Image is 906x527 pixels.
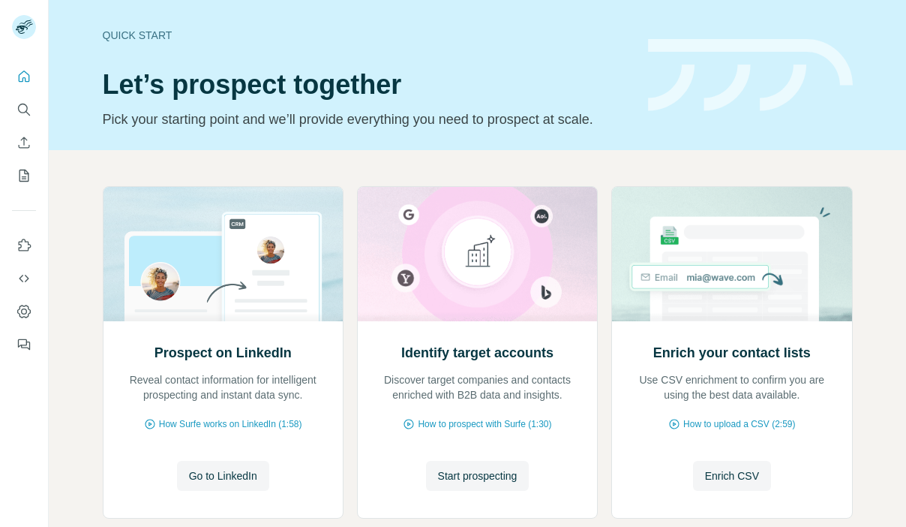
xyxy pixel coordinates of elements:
[648,39,853,112] img: banner
[103,28,630,43] div: Quick start
[611,187,852,321] img: Enrich your contact lists
[438,468,517,483] span: Start prospecting
[12,232,36,259] button: Use Surfe on LinkedIn
[373,372,582,402] p: Discover target companies and contacts enriched with B2B data and insights.
[418,417,551,431] span: How to prospect with Surfe (1:30)
[12,331,36,358] button: Feedback
[627,372,836,402] p: Use CSV enrichment to confirm you are using the best data available.
[693,461,771,491] button: Enrich CSV
[12,63,36,90] button: Quick start
[12,265,36,292] button: Use Surfe API
[653,342,811,363] h2: Enrich your contact lists
[189,468,257,483] span: Go to LinkedIn
[154,342,292,363] h2: Prospect on LinkedIn
[103,187,343,321] img: Prospect on LinkedIn
[12,96,36,123] button: Search
[159,417,302,431] span: How Surfe works on LinkedIn (1:58)
[401,342,553,363] h2: Identify target accounts
[177,461,269,491] button: Go to LinkedIn
[12,129,36,156] button: Enrich CSV
[357,187,598,321] img: Identify target accounts
[12,298,36,325] button: Dashboard
[12,162,36,189] button: My lists
[705,468,759,483] span: Enrich CSV
[426,461,529,491] button: Start prospecting
[103,109,630,130] p: Pick your starting point and we’ll provide everything you need to prospect at scale.
[103,70,630,100] h1: Let’s prospect together
[118,372,328,402] p: Reveal contact information for intelligent prospecting and instant data sync.
[683,417,795,431] span: How to upload a CSV (2:59)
